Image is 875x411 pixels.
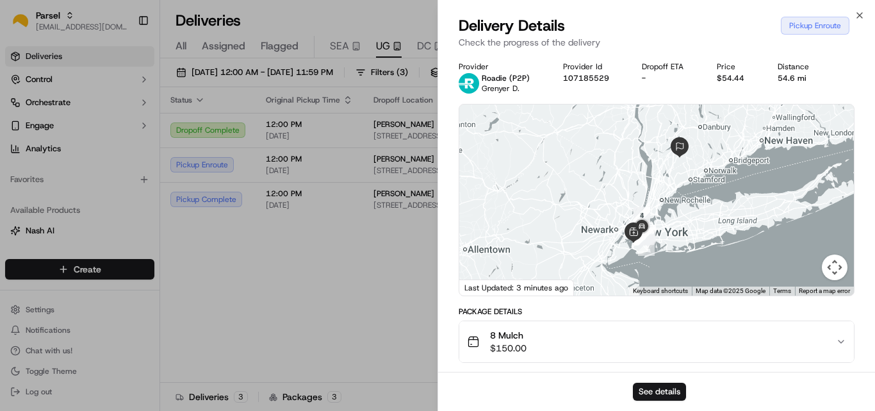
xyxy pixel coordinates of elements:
[482,83,519,94] span: Grenyer D.
[778,62,822,72] div: Distance
[44,135,162,146] div: We're available if you need us!
[13,13,38,38] img: Nash
[462,279,505,296] img: Google
[459,321,854,362] button: 8 Mulch$150.00
[8,181,103,204] a: 📗Knowledge Base
[459,280,574,296] div: Last Updated: 3 minutes ago
[634,207,650,224] div: 4
[218,126,233,142] button: Start new chat
[490,342,527,355] span: $150.00
[121,186,206,199] span: API Documentation
[459,36,855,49] p: Check the progress of the delivery
[822,255,847,280] button: Map camera controls
[482,73,530,83] p: Roadie (P2P)
[103,181,211,204] a: 💻API Documentation
[642,73,696,83] div: -
[490,329,527,342] span: 8 Mulch
[462,279,505,296] a: Open this area in Google Maps (opens a new window)
[459,73,479,94] img: roadie-logo-v2.jpg
[696,287,765,294] span: Map data ©2025 Google
[773,287,791,294] a: Terms (opens in new tab)
[459,371,855,381] div: Location Details
[13,187,23,197] div: 📗
[633,287,688,296] button: Keyboard shortcuts
[90,217,155,227] a: Powered byPylon
[778,73,822,83] div: 54.6 mi
[13,122,36,146] img: 1736555255976-a54dd68f-1ca7-489b-9aae-adbdc363a1c4
[633,383,686,401] button: See details
[642,62,696,72] div: Dropoff ETA
[127,217,155,227] span: Pylon
[44,122,210,135] div: Start new chat
[563,73,609,83] button: 107185529
[459,15,565,36] span: Delivery Details
[108,187,119,197] div: 💻
[459,62,543,72] div: Provider
[26,186,98,199] span: Knowledge Base
[13,51,233,72] p: Welcome 👋
[563,62,622,72] div: Provider Id
[717,62,757,72] div: Price
[638,239,655,256] div: 1
[717,73,757,83] div: $54.44
[459,306,855,317] div: Package Details
[33,83,231,96] input: Got a question? Start typing here...
[799,287,850,294] a: Report a map error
